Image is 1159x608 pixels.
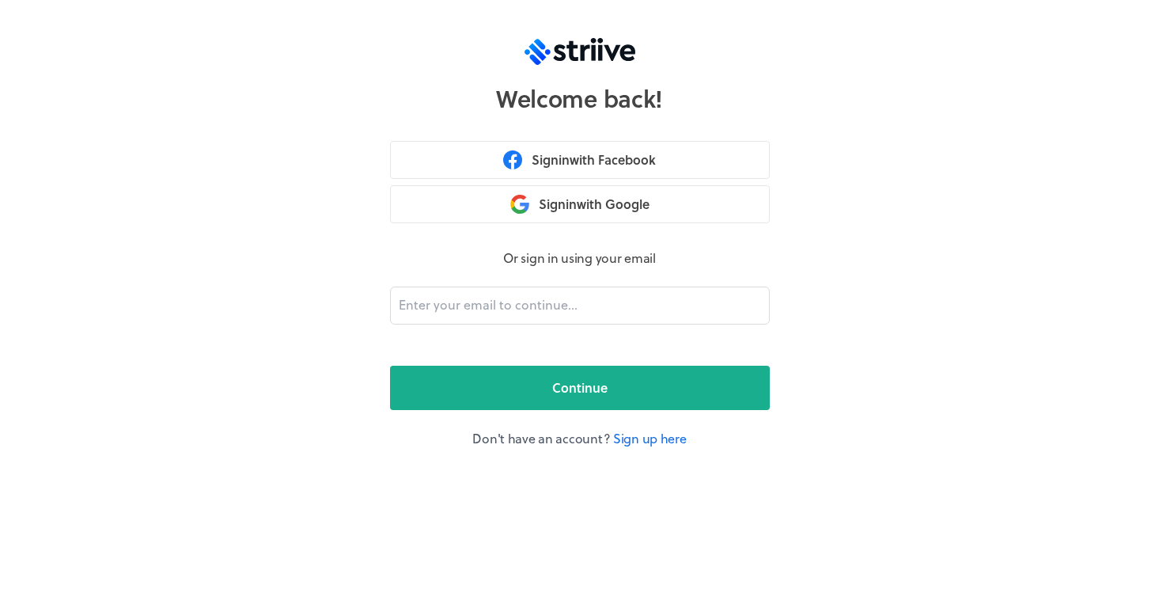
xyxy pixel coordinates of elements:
[525,38,635,65] img: logo-trans.svg
[496,84,663,112] h1: Welcome back!
[390,185,770,223] button: Signinwith Google
[390,141,770,179] button: Signinwith Facebook
[390,287,770,325] input: Enter your email to continue...
[390,366,770,410] button: Continue
[613,429,687,447] a: Sign up here
[390,249,770,268] p: Or sign in using your email
[390,429,770,448] p: Don't have an account?
[552,378,608,397] span: Continue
